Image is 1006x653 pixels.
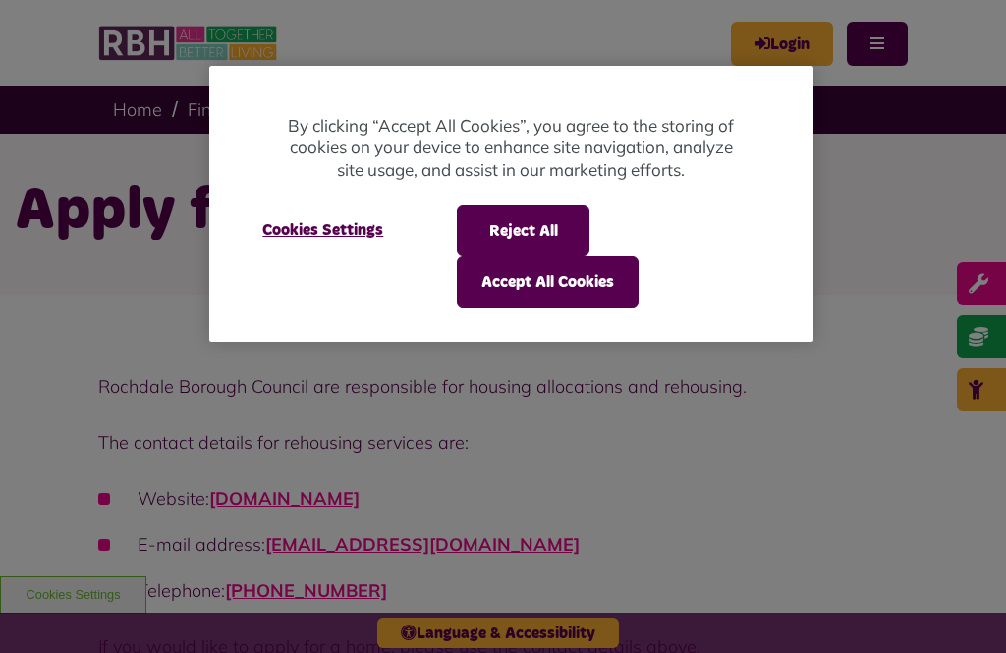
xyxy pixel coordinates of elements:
div: Cookie banner [209,66,812,342]
button: Cookies Settings [239,205,407,254]
button: Accept All Cookies [457,256,639,307]
div: Privacy [209,66,812,342]
p: By clicking “Accept All Cookies”, you agree to the storing of cookies on your device to enhance s... [288,115,734,182]
button: Reject All [457,205,589,256]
